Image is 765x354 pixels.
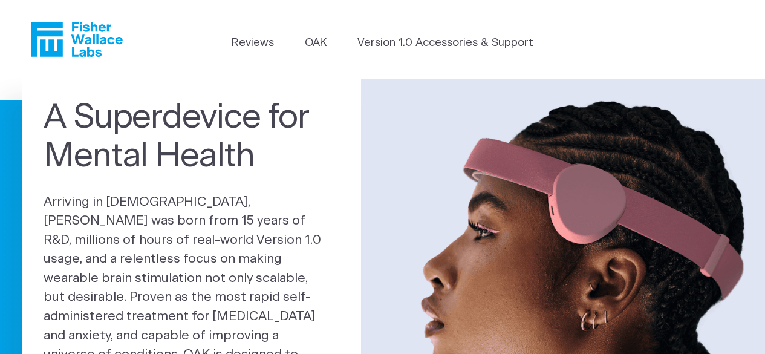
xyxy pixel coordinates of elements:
[357,35,533,51] a: Version 1.0 Accessories & Support
[232,35,274,51] a: Reviews
[31,22,123,57] a: Fisher Wallace
[44,98,339,176] h1: A Superdevice for Mental Health
[305,35,327,51] a: OAK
